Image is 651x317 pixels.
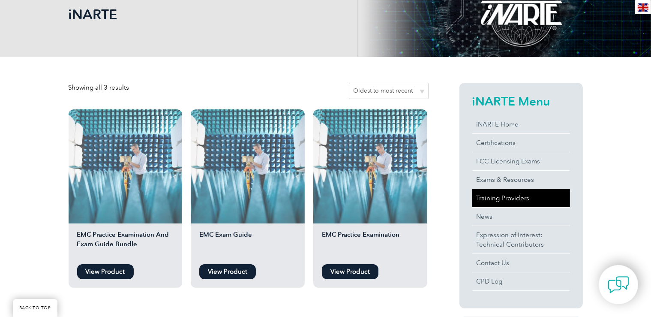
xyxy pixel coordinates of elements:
[472,189,570,207] a: Training Providers
[199,264,256,279] a: View Product
[69,109,183,260] a: EMC Practice Examination And Exam Guide Bundle
[472,94,570,108] h2: iNARTE Menu
[472,152,570,170] a: FCC Licensing Exams
[472,134,570,152] a: Certifications
[191,230,305,260] h2: EMC Exam Guide
[472,171,570,189] a: Exams & Resources
[69,83,129,92] p: Showing all 3 results
[638,3,648,12] img: en
[191,109,305,260] a: EMC Exam Guide
[313,109,427,260] a: EMC Practice Examination
[313,109,427,223] img: EMC Practice Examination
[472,226,570,254] a: Expression of Interest:Technical Contributors
[69,230,183,260] h2: EMC Practice Examination And Exam Guide Bundle
[313,230,427,260] h2: EMC Practice Examination
[349,83,429,99] select: Shop order
[69,109,183,223] img: EMC Practice Examination And Exam Guide Bundle
[69,6,398,23] h1: iNARTE
[191,109,305,223] img: EMC Exam Guide
[322,264,378,279] a: View Product
[472,272,570,290] a: CPD Log
[472,254,570,272] a: Contact Us
[472,115,570,133] a: iNARTE Home
[472,208,570,226] a: News
[13,299,57,317] a: BACK TO TOP
[608,274,629,296] img: contact-chat.png
[77,264,134,279] a: View Product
